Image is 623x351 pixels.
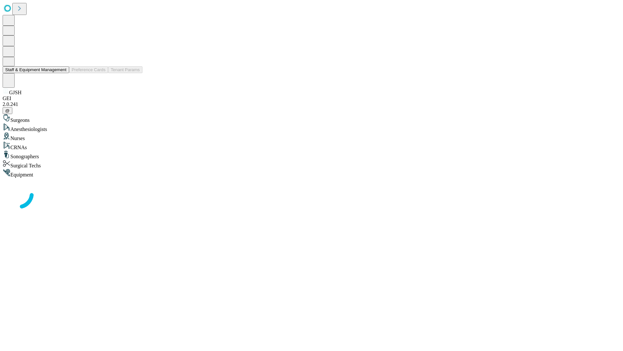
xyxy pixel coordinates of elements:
[3,169,620,178] div: Equipment
[3,141,620,150] div: CRNAs
[3,150,620,160] div: Sonographers
[9,90,21,95] span: GJSH
[108,66,142,73] button: Tenant Params
[3,66,69,73] button: Staff & Equipment Management
[3,107,12,114] button: @
[3,123,620,132] div: Anesthesiologists
[3,132,620,141] div: Nurses
[3,96,620,101] div: GEI
[69,66,108,73] button: Preference Cards
[5,108,10,113] span: @
[3,101,620,107] div: 2.0.241
[3,160,620,169] div: Surgical Techs
[3,114,620,123] div: Surgeons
